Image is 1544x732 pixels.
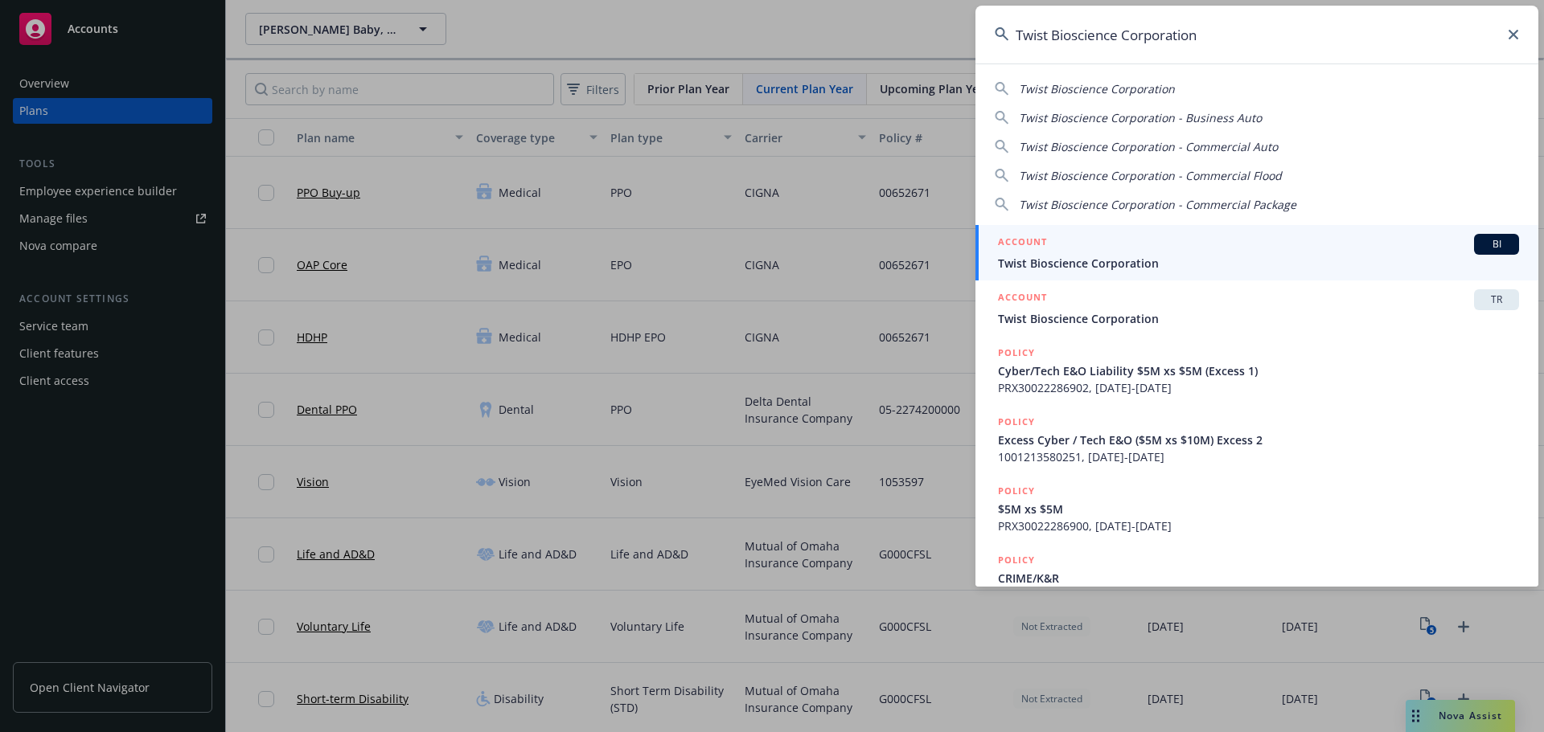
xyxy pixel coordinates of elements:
[998,570,1519,587] span: CRIME/K&R
[998,310,1519,327] span: Twist Bioscience Corporation
[1019,81,1175,96] span: Twist Bioscience Corporation
[998,362,1519,379] span: Cyber/Tech E&O Liability $5M xs $5M (Excess 1)
[1019,168,1282,183] span: Twist Bioscience Corporation - Commercial Flood
[998,234,1047,253] h5: ACCOUNT
[975,543,1538,612] a: POLICYCRIME/K&R
[1480,237,1513,251] span: BI
[998,517,1519,534] span: PRX30022286900, [DATE]-[DATE]
[998,414,1035,430] h5: POLICY
[998,501,1519,517] span: $5M xs $5M
[998,552,1035,568] h5: POLICY
[998,255,1519,272] span: Twist Bioscience Corporation
[1019,197,1296,212] span: Twist Bioscience Corporation - Commercial Package
[998,289,1047,309] h5: ACCOUNT
[998,345,1035,361] h5: POLICY
[1019,110,1262,125] span: Twist Bioscience Corporation - Business Auto
[998,431,1519,448] span: Excess Cyber / Tech E&O ($5M xs $10M) Excess 2
[975,405,1538,474] a: POLICYExcess Cyber / Tech E&O ($5M xs $10M) Excess 21001213580251, [DATE]-[DATE]
[975,6,1538,63] input: Search...
[975,225,1538,280] a: ACCOUNTBITwist Bioscience Corporation
[1019,139,1278,154] span: Twist Bioscience Corporation - Commercial Auto
[1480,292,1513,307] span: TR
[975,336,1538,405] a: POLICYCyber/Tech E&O Liability $5M xs $5M (Excess 1)PRX30022286902, [DATE]-[DATE]
[975,474,1538,543] a: POLICY$5M xs $5MPRX30022286900, [DATE]-[DATE]
[998,379,1519,396] span: PRX30022286902, [DATE]-[DATE]
[998,448,1519,465] span: 1001213580251, [DATE]-[DATE]
[998,483,1035,499] h5: POLICY
[975,280,1538,336] a: ACCOUNTTRTwist Bioscience Corporation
